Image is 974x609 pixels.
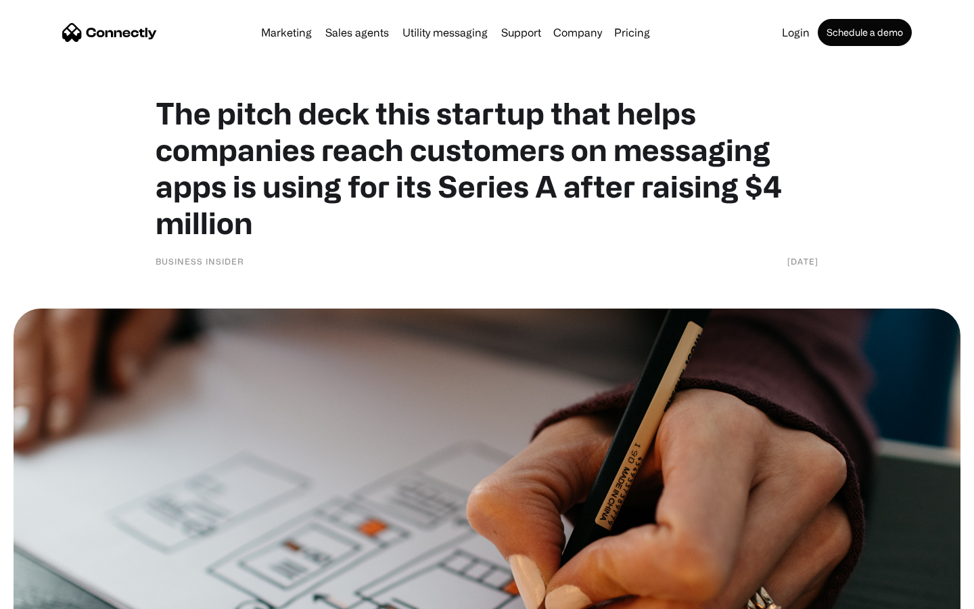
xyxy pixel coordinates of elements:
[156,95,818,241] h1: The pitch deck this startup that helps companies reach customers on messaging apps is using for i...
[787,254,818,268] div: [DATE]
[14,585,81,604] aside: Language selected: English
[553,23,602,42] div: Company
[609,27,655,38] a: Pricing
[156,254,244,268] div: Business Insider
[776,27,815,38] a: Login
[496,27,547,38] a: Support
[397,27,493,38] a: Utility messaging
[818,19,912,46] a: Schedule a demo
[320,27,394,38] a: Sales agents
[27,585,81,604] ul: Language list
[256,27,317,38] a: Marketing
